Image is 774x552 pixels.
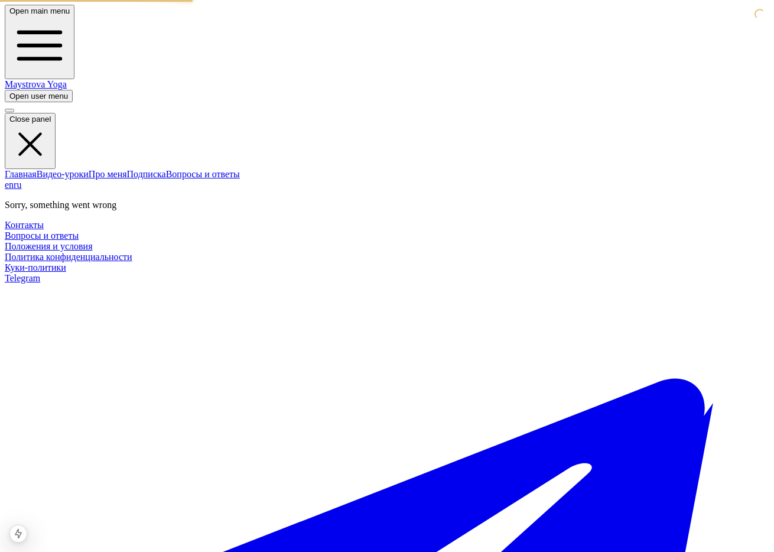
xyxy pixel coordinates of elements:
[5,169,37,179] a: Главная
[5,252,132,262] a: Политика конфиденциальности
[9,115,51,124] span: Close panel
[5,113,56,168] button: Close panel
[5,273,40,283] span: Telegram
[14,180,21,190] a: ru
[37,169,89,179] a: Видео-уроки
[9,7,70,15] span: Open main menu
[127,169,166,179] a: Подписка
[5,79,67,89] a: Maystrova Yoga
[5,220,44,230] a: Контакты
[9,92,68,100] span: Open user menu
[5,262,66,272] a: Куки-политики
[89,169,127,179] a: Про меня
[5,200,769,210] p: Sorry, something went wrong
[5,241,92,251] a: Положения и условия
[5,230,79,241] a: Вопросы и ответы
[5,220,769,273] nav: Footer
[5,90,73,102] button: Open user menu
[5,5,74,79] button: Open main menu
[5,180,14,190] a: en
[166,169,240,179] a: Вопросы и ответы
